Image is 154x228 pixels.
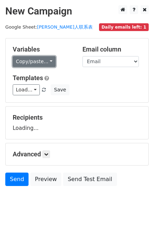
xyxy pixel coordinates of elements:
a: Load... [13,84,40,95]
button: Save [51,84,69,95]
a: Send [5,173,29,186]
small: Google Sheet: [5,24,93,30]
a: Daily emails left: 1 [99,24,149,30]
a: [PERSON_NAME]人联系表 [37,24,93,30]
h5: Recipients [13,114,141,121]
h5: Email column [82,46,142,53]
a: Send Test Email [63,173,117,186]
div: Loading... [13,114,141,132]
a: Preview [30,173,61,186]
span: Daily emails left: 1 [99,23,149,31]
h2: New Campaign [5,5,149,17]
h5: Advanced [13,150,141,158]
h5: Variables [13,46,72,53]
a: Copy/paste... [13,56,56,67]
a: Templates [13,74,43,82]
iframe: Chat Widget [119,194,154,228]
